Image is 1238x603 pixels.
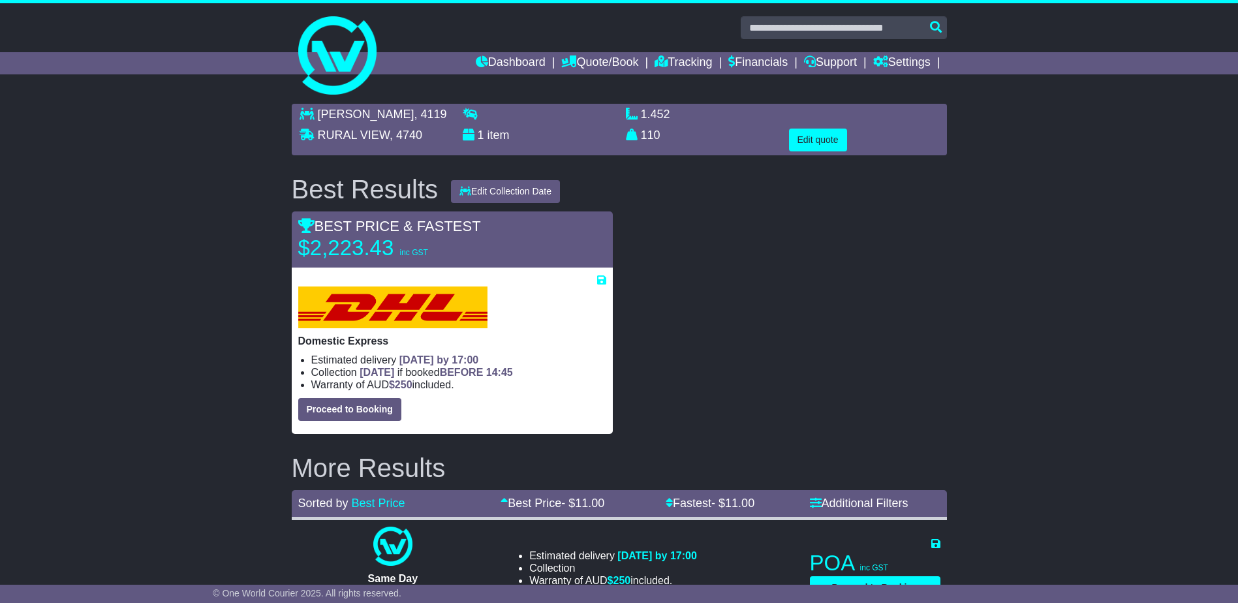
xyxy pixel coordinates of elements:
span: BEST PRICE & FASTEST [298,218,481,234]
span: inc GST [860,563,888,572]
span: 250 [613,575,631,586]
a: Additional Filters [810,497,908,510]
li: Estimated delivery [311,354,606,366]
span: - $ [561,497,604,510]
a: Best Price [352,497,405,510]
a: Settings [873,52,931,74]
button: Proceed to Booking [298,398,401,421]
span: if booked [360,367,512,378]
span: [DATE] by 17:00 [399,354,479,365]
li: Warranty of AUD included. [529,574,697,587]
a: Best Price- $11.00 [501,497,604,510]
span: 11.00 [725,497,754,510]
span: RURAL VIEW [318,129,390,142]
li: Warranty of AUD included. [311,379,606,391]
span: 1.452 [641,108,670,121]
img: One World Courier: Same Day Nationwide(quotes take 0.5-1 hour) [373,527,412,566]
li: Collection [529,562,697,574]
a: Financials [728,52,788,74]
span: BEFORE [440,367,484,378]
span: © One World Courier 2025. All rights reserved. [213,588,401,598]
button: Proceed to Booking [810,576,940,599]
span: [DATE] [360,367,394,378]
a: Fastest- $11.00 [666,497,754,510]
a: Quote/Book [561,52,638,74]
span: $ [389,379,412,390]
span: 110 [641,129,660,142]
span: item [487,129,510,142]
p: $2,223.43 [298,235,461,261]
a: Tracking [655,52,712,74]
button: Edit quote [789,129,847,151]
span: 11.00 [575,497,604,510]
span: 1 [478,129,484,142]
img: DHL: Domestic Express [298,286,487,328]
span: [DATE] by 17:00 [617,550,697,561]
span: 14:45 [486,367,513,378]
span: 250 [395,379,412,390]
span: Sorted by [298,497,348,510]
span: , 4119 [414,108,447,121]
a: Dashboard [476,52,546,74]
li: Collection [311,366,606,379]
span: $ [608,575,631,586]
div: Best Results [285,175,445,204]
button: Edit Collection Date [451,180,560,203]
a: Support [804,52,857,74]
span: [PERSON_NAME] [318,108,414,121]
span: , 4740 [390,129,422,142]
p: Domestic Express [298,335,606,347]
span: inc GST [399,248,427,257]
p: POA [810,550,940,576]
li: Estimated delivery [529,549,697,562]
h2: More Results [292,454,947,482]
span: - $ [711,497,754,510]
